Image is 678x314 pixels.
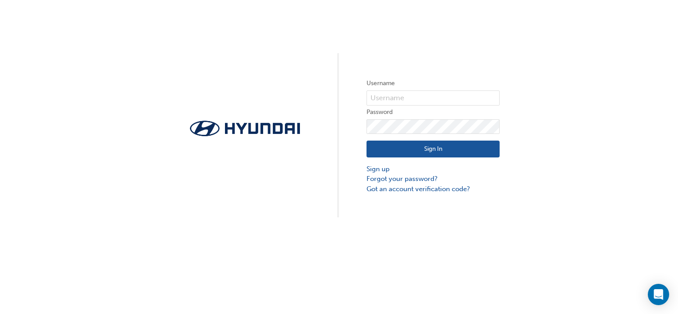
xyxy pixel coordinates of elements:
[367,78,500,89] label: Username
[367,141,500,157] button: Sign In
[648,284,669,305] div: Open Intercom Messenger
[367,184,500,194] a: Got an account verification code?
[367,107,500,118] label: Password
[367,90,500,106] input: Username
[367,164,500,174] a: Sign up
[178,118,311,139] img: Trak
[367,174,500,184] a: Forgot your password?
